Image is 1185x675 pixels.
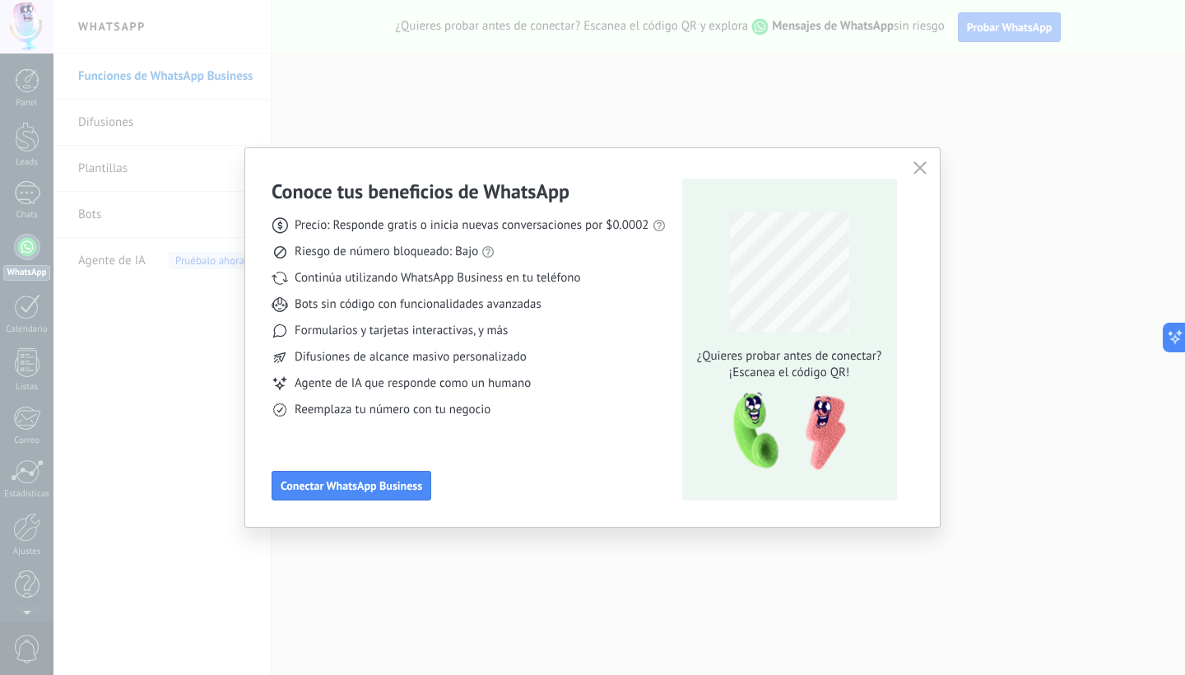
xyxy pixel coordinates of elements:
[281,480,422,491] span: Conectar WhatsApp Business
[295,402,490,418] span: Reemplaza tu número con tu negocio
[272,179,569,204] h3: Conoce tus beneficios de WhatsApp
[295,375,531,392] span: Agente de IA que responde como un humano
[295,244,478,260] span: Riesgo de número bloqueado: Bajo
[295,296,541,313] span: Bots sin código con funcionalidades avanzadas
[719,388,849,476] img: qr-pic-1x.png
[272,471,431,500] button: Conectar WhatsApp Business
[295,270,580,286] span: Continúa utilizando WhatsApp Business en tu teléfono
[295,217,649,234] span: Precio: Responde gratis o inicia nuevas conversaciones por $0.0002
[692,348,886,365] span: ¿Quieres probar antes de conectar?
[295,349,527,365] span: Difusiones de alcance masivo personalizado
[295,323,508,339] span: Formularios y tarjetas interactivas, y más
[692,365,886,381] span: ¡Escanea el código QR!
